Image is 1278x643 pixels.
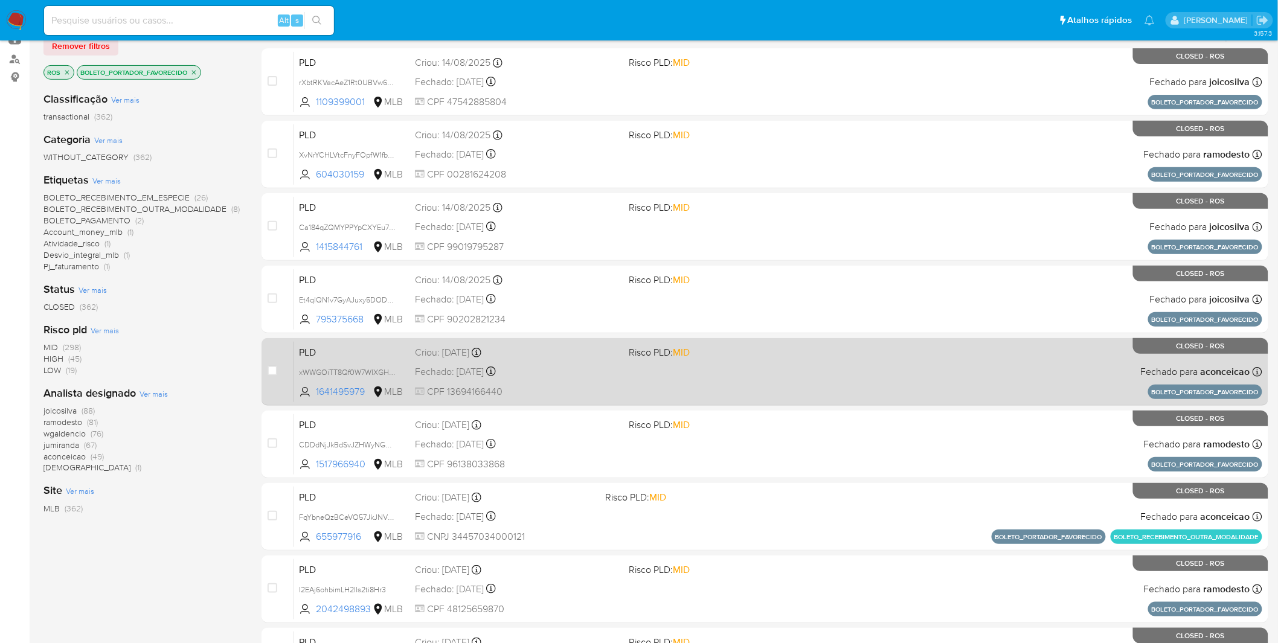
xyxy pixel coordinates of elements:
a: Notificações [1145,15,1155,25]
input: Pesquise usuários ou casos... [44,13,334,28]
button: search-icon [304,12,329,29]
p: igor.silva@mercadolivre.com [1184,14,1252,26]
span: Atalhos rápidos [1068,14,1132,27]
span: Alt [279,14,289,26]
span: 3.157.3 [1254,28,1272,38]
a: Sair [1256,14,1269,27]
span: s [295,14,299,26]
